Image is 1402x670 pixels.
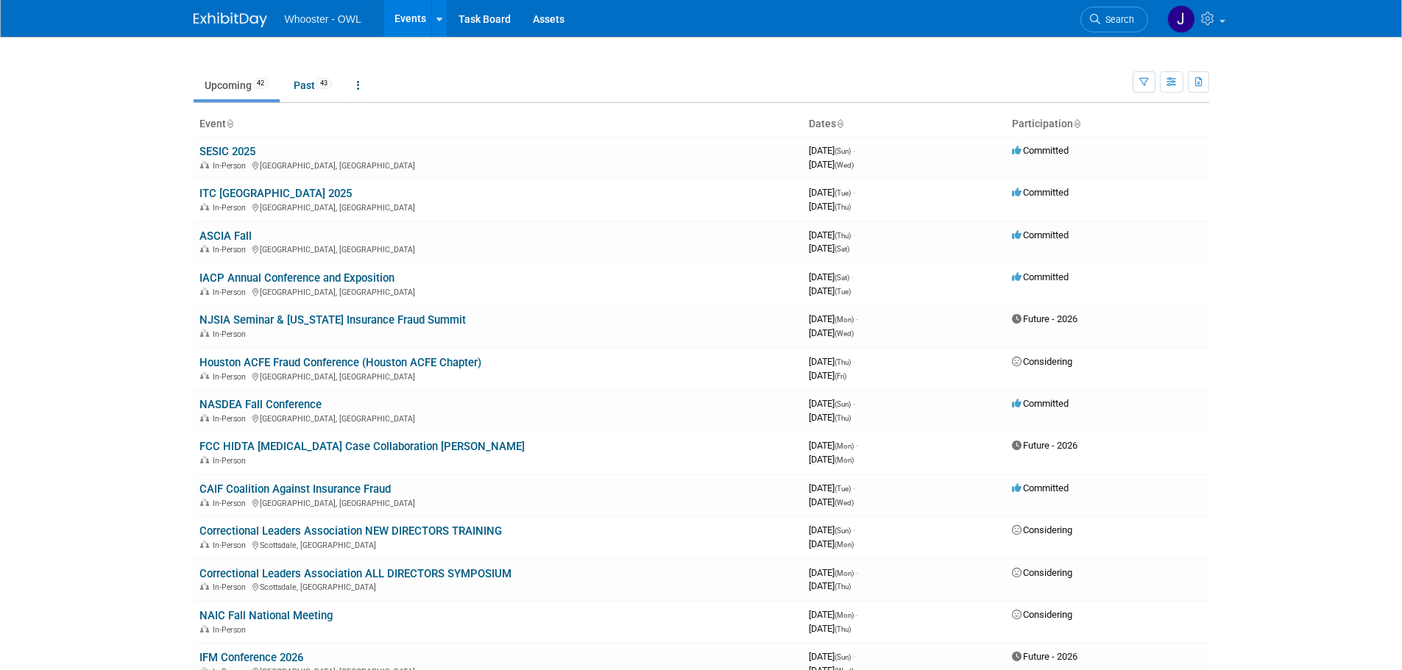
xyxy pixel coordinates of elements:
th: Dates [803,112,1006,137]
a: ITC [GEOGRAPHIC_DATA] 2025 [199,187,352,200]
span: - [852,271,854,282]
span: (Tue) [835,485,851,493]
span: (Sun) [835,653,851,661]
div: [GEOGRAPHIC_DATA], [GEOGRAPHIC_DATA] [199,496,797,508]
span: Future - 2026 [1012,313,1077,324]
span: (Wed) [835,329,854,338]
span: In-Person [213,245,250,254]
img: ExhibitDay [194,13,267,27]
span: (Thu) [835,414,851,422]
a: Sort by Participation Type [1073,118,1080,129]
span: (Fri) [835,372,846,380]
span: (Thu) [835,203,851,211]
span: [DATE] [809,609,858,620]
span: Search [1100,14,1134,25]
span: [DATE] [809,159,854,170]
div: Scottsdale, [GEOGRAPHIC_DATA] [199,580,797,592]
span: [DATE] [809,356,855,367]
span: (Mon) [835,541,854,549]
div: [GEOGRAPHIC_DATA], [GEOGRAPHIC_DATA] [199,412,797,424]
span: [DATE] [809,313,858,324]
span: - [856,609,858,620]
span: - [856,313,858,324]
img: In-Person Event [200,161,209,168]
span: Whooster - OWL [285,13,361,25]
div: [GEOGRAPHIC_DATA], [GEOGRAPHIC_DATA] [199,159,797,171]
span: 43 [316,78,332,89]
span: - [853,398,855,409]
a: Correctional Leaders Association ALL DIRECTORS SYMPOSIUM [199,567,511,580]
span: [DATE] [809,285,851,296]
a: NAIC Fall National Meeting [199,609,333,622]
span: (Thu) [835,582,851,591]
span: [DATE] [809,454,854,465]
span: (Mon) [835,442,854,450]
span: (Sun) [835,400,851,408]
span: Committed [1012,145,1069,156]
img: In-Person Event [200,329,209,337]
span: - [853,356,855,367]
img: In-Person Event [200,582,209,590]
span: (Tue) [835,189,851,197]
span: - [856,440,858,451]
img: In-Person Event [200,288,209,295]
span: [DATE] [809,370,846,381]
a: CAIF Coalition Against Insurance Fraud [199,482,391,496]
span: - [853,524,855,535]
span: In-Person [213,499,250,508]
span: In-Person [213,288,250,297]
a: NASDEA Fall Conference [199,398,322,411]
span: - [853,651,855,662]
span: Committed [1012,271,1069,282]
img: In-Person Event [200,372,209,379]
span: Future - 2026 [1012,651,1077,662]
span: [DATE] [809,327,854,338]
span: [DATE] [809,398,855,409]
a: Search [1080,7,1148,32]
img: In-Person Event [200,541,209,548]
img: In-Person Event [200,203,209,210]
span: (Wed) [835,161,854,169]
span: Committed [1012,229,1069,240]
span: (Mon) [835,316,854,324]
span: Committed [1012,187,1069,198]
th: Participation [1006,112,1209,137]
span: [DATE] [809,145,855,156]
span: In-Person [213,625,250,635]
a: Correctional Leaders Association NEW DIRECTORS TRAINING [199,524,502,538]
a: Sort by Event Name [226,118,233,129]
div: [GEOGRAPHIC_DATA], [GEOGRAPHIC_DATA] [199,370,797,382]
a: IACP Annual Conference and Exposition [199,271,394,285]
span: (Thu) [835,625,851,633]
span: In-Person [213,329,250,339]
span: Considering [1012,609,1072,620]
img: In-Person Event [200,625,209,632]
span: In-Person [213,582,250,592]
span: [DATE] [809,538,854,549]
span: Committed [1012,482,1069,493]
span: (Sat) [835,245,849,253]
span: (Tue) [835,288,851,296]
div: Scottsdale, [GEOGRAPHIC_DATA] [199,538,797,550]
a: NJSIA Seminar & [US_STATE] Insurance Fraud Summit [199,313,466,327]
span: [DATE] [809,651,855,662]
span: In-Person [213,372,250,382]
span: - [853,482,855,493]
span: - [853,229,855,240]
img: In-Person Event [200,499,209,506]
img: In-Person Event [200,456,209,463]
span: - [853,145,855,156]
img: James Justus [1167,5,1195,33]
a: Upcoming42 [194,71,280,99]
img: In-Person Event [200,414,209,421]
span: Committed [1012,398,1069,409]
span: Future - 2026 [1012,440,1077,451]
span: [DATE] [809,567,858,578]
span: Considering [1012,356,1072,367]
span: [DATE] [809,496,854,507]
span: (Mon) [835,569,854,577]
span: In-Person [213,456,250,466]
span: [DATE] [809,623,851,634]
a: ASCIA Fall [199,229,252,243]
span: In-Person [213,414,250,424]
